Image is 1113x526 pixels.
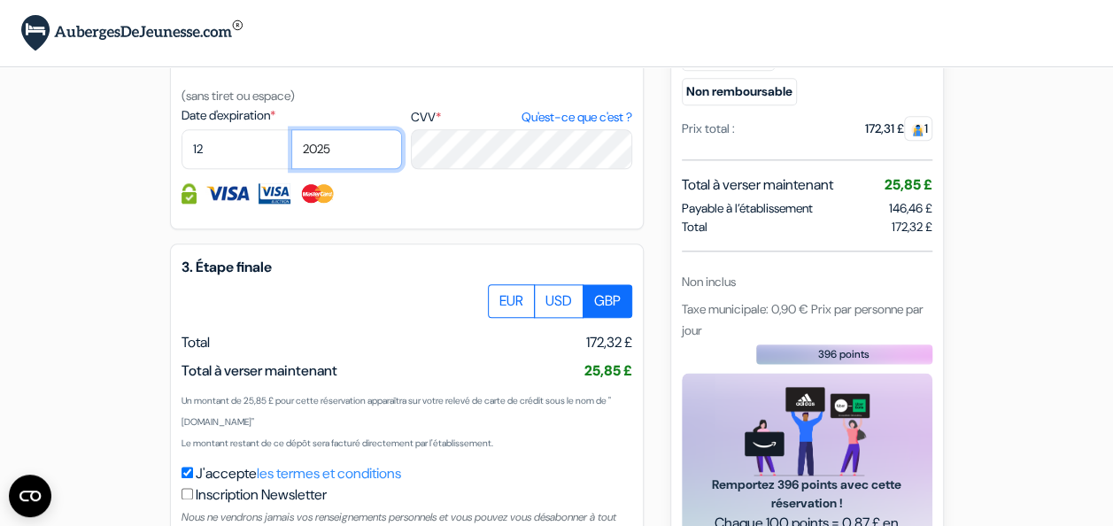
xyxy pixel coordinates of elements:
[21,15,243,51] img: AubergesDeJeunesse.com
[682,174,833,195] span: Total à verser maintenant
[682,198,813,217] span: Payable à l’établissement
[865,119,932,137] div: 172,31 £
[259,183,290,204] img: Visa Electron
[205,183,250,204] img: Visa
[892,217,932,236] span: 172,32 £
[682,217,707,236] span: Total
[911,122,924,135] img: guest.svg
[488,284,535,318] label: EUR
[889,199,932,215] span: 146,46 £
[885,174,932,193] span: 25,85 £
[182,395,611,428] small: Un montant de 25,85 £ pour cette réservation apparaîtra sur votre relevé de carte de crédit sous ...
[584,361,632,380] span: 25,85 £
[682,300,924,337] span: Taxe municipale: 0,90 € Prix par personne par jour
[182,259,632,275] h5: 3. Étape finale
[586,332,632,353] span: 172,32 £
[182,333,210,352] span: Total
[299,183,336,204] img: Master Card
[682,77,797,104] small: Non remboursable
[196,484,327,506] label: Inscription Newsletter
[489,284,632,318] div: Basic radio toggle button group
[682,119,735,137] div: Prix total :
[182,361,337,380] span: Total à verser maintenant
[182,183,197,204] img: Information de carte de crédit entièrement encryptée et sécurisée
[182,88,295,104] small: (sans tiret ou espace)
[904,115,932,140] span: 1
[682,272,932,290] div: Non inclus
[196,463,401,484] label: J'accepte
[521,108,631,127] a: Qu'est-ce que c'est ?
[257,464,401,483] a: les termes et conditions
[745,386,870,476] img: gift_card_hero_new.png
[182,106,402,125] label: Date d'expiration
[411,108,631,127] label: CVV
[818,345,870,361] span: 396 points
[182,437,493,449] small: Le montant restant de ce dépôt sera facturé directement par l'établissement.
[534,284,584,318] label: USD
[9,475,51,517] button: CMP-Widget öffnen
[583,284,632,318] label: GBP
[703,476,911,513] span: Remportez 396 points avec cette réservation !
